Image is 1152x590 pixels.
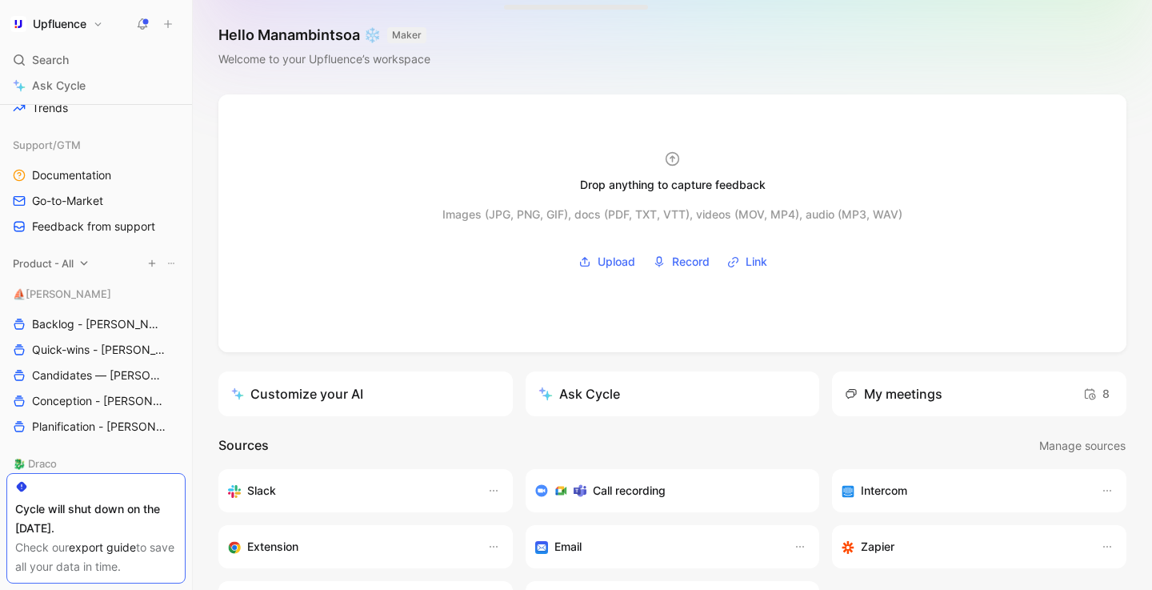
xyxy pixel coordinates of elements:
a: Documentation [6,163,186,187]
span: 8 [1083,384,1110,403]
span: Upload [598,252,635,271]
a: Customize your AI [218,371,513,416]
h1: Upfluence [33,17,86,31]
span: Manage sources [1039,436,1126,456]
div: Support/GTMDocumentationGo-to-MarketFeedback from support [6,133,186,239]
button: Ask Cycle [526,371,820,416]
a: Feedback from support [6,215,186,239]
span: ⛵️[PERSON_NAME] [13,286,111,302]
div: Search [6,48,186,72]
span: Search [32,50,69,70]
span: Backlog - [PERSON_NAME] [32,316,165,332]
h1: Hello Manambintsoa ❄️ [218,26,430,45]
div: Sync your customers, send feedback and get updates in Slack [228,481,471,500]
div: Customize your AI [231,384,363,403]
span: Feedback from support [32,219,155,235]
span: Quick-wins - [PERSON_NAME] [32,342,166,358]
a: Backlog - [PERSON_NAME] [6,312,186,336]
div: Drop anything to capture feedback [580,175,766,195]
a: Planification - [PERSON_NAME] [6,415,186,439]
div: Welcome to your Upfluence’s workspace [218,50,430,69]
span: Product - All [13,255,74,271]
span: Documentation [32,167,111,183]
a: Conception - [PERSON_NAME] [6,389,186,413]
h3: Slack [247,481,276,500]
span: Support/GTM [13,137,81,153]
span: Planification - [PERSON_NAME] [32,419,166,435]
div: Support/GTM [6,133,186,157]
div: ⛵️[PERSON_NAME] [6,282,186,306]
div: My meetings [845,384,942,403]
div: Product - All [6,251,186,280]
button: 8 [1079,381,1114,407]
a: Go-to-Market [6,189,186,213]
div: Cycle will shut down on the [DATE]. [15,500,177,538]
div: Ask Cycle [538,384,620,403]
h3: Extension [247,537,298,556]
a: export guide [69,540,136,554]
a: Quick-wins - [PERSON_NAME] [6,338,186,362]
span: Record [672,252,710,271]
span: Trends [32,100,68,116]
button: MAKER [387,27,426,43]
div: Forward emails to your feedback inbox [535,537,778,556]
div: Product - All [6,251,186,275]
span: Ask Cycle [32,76,86,95]
a: Trends [6,96,186,120]
h3: Email [554,537,582,556]
a: Ask Cycle [6,74,186,98]
button: Manage sources [1038,435,1126,456]
div: Record & transcribe meetings from Zoom, Meet & Teams. [535,481,798,500]
h3: Zapier [861,537,894,556]
h2: Sources [218,435,269,456]
span: Link [746,252,767,271]
h3: Intercom [861,481,907,500]
div: Check our to save all your data in time. [15,538,177,576]
div: Capture feedback from anywhere on the web [228,537,471,556]
div: Images (JPG, PNG, GIF), docs (PDF, TXT, VTT), videos (MOV, MP4), audio (MP3, WAV) [442,205,902,224]
img: Upfluence [10,16,26,32]
span: Candidates — [PERSON_NAME] [32,367,166,383]
button: Upload [573,250,641,274]
button: UpfluenceUpfluence [6,13,107,35]
button: Link [722,250,773,274]
div: 🐉 DracoBacklog - DracoQuick-wins - DracoConception - DracoPlanification - Draco [6,452,186,583]
a: Candidates — [PERSON_NAME] [6,363,186,387]
h3: Call recording [593,481,666,500]
span: 🐉 Draco [13,456,57,472]
div: 🐉 Draco [6,452,186,476]
button: Record [647,250,715,274]
div: Sync your customers, send feedback and get updates in Intercom [842,481,1085,500]
div: Capture feedback from thousands of sources with Zapier (survey results, recordings, sheets, etc). [842,537,1085,556]
span: Go-to-Market [32,193,103,209]
div: ⛵️[PERSON_NAME]Backlog - [PERSON_NAME]Quick-wins - [PERSON_NAME]Candidates — [PERSON_NAME]Concept... [6,282,186,439]
span: Conception - [PERSON_NAME] [32,393,166,409]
